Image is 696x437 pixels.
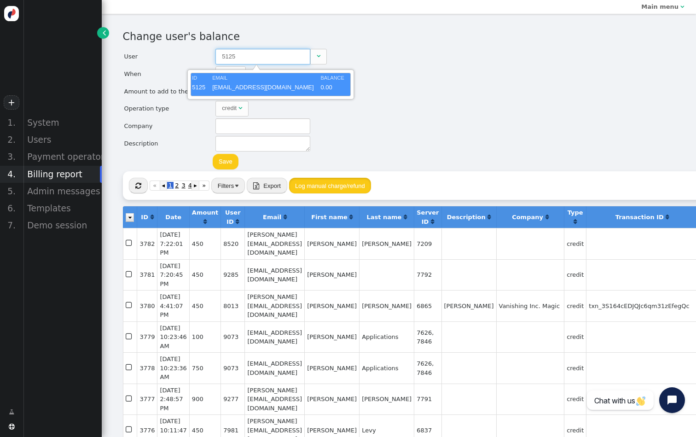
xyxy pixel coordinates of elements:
td: [PERSON_NAME][EMAIL_ADDRESS][DOMAIN_NAME] [244,228,304,259]
a: « [150,181,160,191]
td: Company [124,118,215,134]
td: 9277 [220,384,244,415]
b: User ID [225,209,241,225]
div: Templates [23,200,102,217]
td: 3777 [137,384,157,415]
td: [PERSON_NAME] [304,290,359,321]
div: Now [222,69,234,78]
span: Click to sort [666,214,669,220]
span: Click to sort [284,214,287,220]
img: logo-icon.svg [4,6,19,21]
b: ID [141,214,148,221]
b: Transaction ID [615,214,664,221]
b: Last name [366,214,401,221]
button: Log manual charge/refund [289,178,371,193]
span: [DATE] 7:20:45 PM [160,262,183,287]
span:  [126,269,133,280]
a:  [3,404,20,420]
td: EMAIL [212,74,319,82]
td: 5125 [192,83,211,95]
td: [PERSON_NAME] [304,352,359,384]
div: Demo session [23,217,102,234]
button:  [129,178,148,193]
td: [PERSON_NAME] [359,290,414,321]
td: credit [564,321,586,353]
b: Company [512,214,543,221]
div: Admin messages [23,183,102,200]
td: 8013 [220,290,244,321]
td: [PERSON_NAME] [359,384,414,415]
span: 1 [167,182,174,189]
span: [DATE] 10:23:46 AM [160,325,186,350]
b: Date [165,214,181,221]
a:  [574,218,577,225]
td: 8520 [220,228,244,259]
a:  [404,214,407,221]
span: Click to sort [349,214,353,220]
td: 9285 [220,259,244,291]
td: 3778 [137,352,157,384]
td: 3782 [137,228,157,259]
td: 0.00 [321,83,349,95]
td: [PERSON_NAME] [441,290,496,321]
td: 9073 [220,321,244,353]
button: Save [213,154,238,169]
td: 3781 [137,259,157,291]
td: [EMAIL_ADDRESS][DOMAIN_NAME] [212,83,319,95]
td: credit [564,384,586,415]
a: ◂ [160,181,167,191]
span:  [9,424,15,430]
td: credit [564,228,586,259]
td: 100 [189,321,220,353]
span: [DATE] 10:23:36 AM [160,355,186,380]
span: Click to sort [404,214,407,220]
b: Type [568,209,583,216]
td: [EMAIL_ADDRESS][DOMAIN_NAME] [244,259,304,291]
td: [EMAIL_ADDRESS][DOMAIN_NAME] [244,352,304,384]
a:  [236,218,239,225]
span: Export [263,182,281,189]
span:  [126,393,133,405]
img: trigger_black.png [235,185,238,187]
td: [PERSON_NAME] [304,228,359,259]
td: credit [564,259,586,291]
span:  [135,182,141,189]
span:  [126,300,133,311]
b: Email [263,214,281,221]
td: Vanishing Inc. Magic [496,290,564,321]
td: 7626, 7846 [414,321,441,353]
td: [EMAIL_ADDRESS][DOMAIN_NAME] [244,321,304,353]
a: ▸ [191,181,198,191]
td: [PERSON_NAME] [359,228,414,259]
a: + [4,95,19,110]
div: Users [23,131,102,148]
td: Operation type [124,100,215,117]
td: 900 [189,384,220,415]
b: Server ID [417,209,439,225]
span:  [680,4,684,10]
button:  Export [247,178,287,193]
td: ID [192,74,211,82]
span:  [317,53,320,59]
span: 2 [174,182,180,189]
span: [DATE] 7:22:01 PM [160,231,183,256]
a:  [151,214,154,221]
td: 450 [189,259,220,291]
a:  [487,214,491,221]
td: credit [564,352,586,384]
td: [PERSON_NAME][EMAIL_ADDRESS][DOMAIN_NAME] [244,290,304,321]
a:  [431,218,434,225]
td: User [124,48,215,65]
span: 4 [187,182,193,189]
td: Amount to add to the balance [124,83,215,99]
td: 7209 [414,228,441,259]
td: 3779 [137,321,157,353]
td: [PERSON_NAME] [304,384,359,415]
a: » [199,181,209,191]
button: Filters [211,178,245,193]
b: Amount [192,209,218,216]
td: 450 [189,290,220,321]
span: Click to sort [203,219,207,225]
a:  [203,218,207,225]
td: [PERSON_NAME][EMAIL_ADDRESS][DOMAIN_NAME] [244,384,304,415]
